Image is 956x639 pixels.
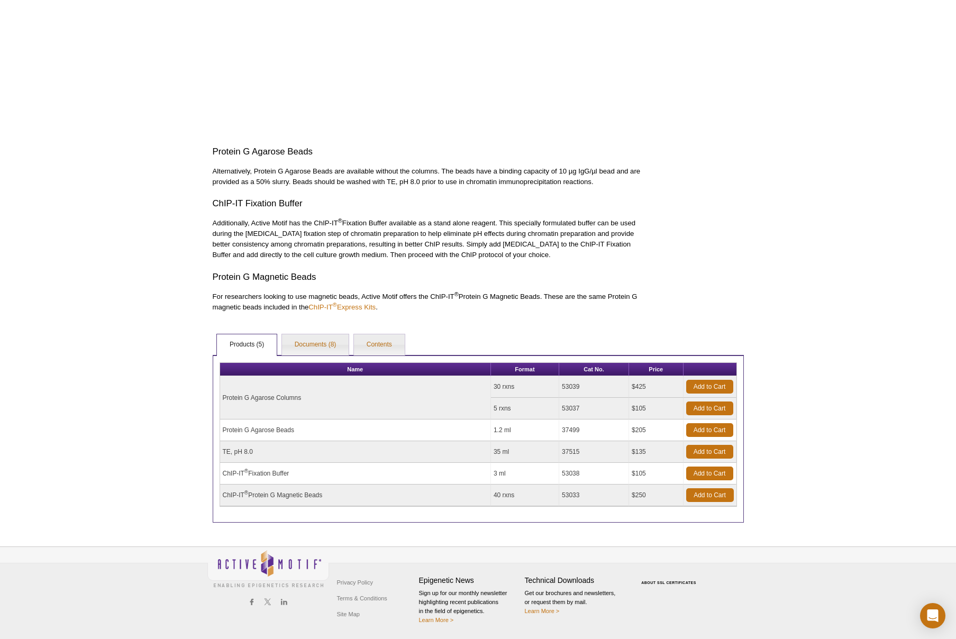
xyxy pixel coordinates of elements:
[213,166,643,187] p: Alternatively, Protein G Agarose Beads are available without the columns. The beads have a bindin...
[559,419,629,441] td: 37499
[334,590,390,606] a: Terms & Conditions
[920,603,945,628] div: Open Intercom Messenger
[244,468,248,474] sup: ®
[686,488,734,502] a: Add to Cart
[491,419,559,441] td: 1.2 ml
[220,376,491,419] td: Protein G Agarose Columns
[354,334,405,355] a: Contents
[333,302,337,308] sup: ®
[220,463,491,485] td: ChIP-IT Fixation Buffer
[491,363,559,376] th: Format
[525,589,625,616] p: Get our brochures and newsletters, or request them by mail.
[525,576,625,585] h4: Technical Downloads
[308,303,376,311] a: ChIP-IT®Express Kits
[220,363,491,376] th: Name
[559,398,629,419] td: 53037
[686,467,733,480] a: Add to Cart
[631,565,710,589] table: Click to Verify - This site chose Symantec SSL for secure e-commerce and confidential communicati...
[213,145,643,158] h3: Protein G Agarose Beads
[213,291,643,313] p: For researchers looking to use magnetic beads, Active Motif offers the ChIP-IT Protein G Magnetic...
[491,485,559,506] td: 40 rxns
[213,197,643,210] h3: ChIP-IT Fixation Buffer
[419,576,520,585] h4: Epigenetic News
[217,334,277,355] a: Products (5)
[338,217,342,224] sup: ®
[559,376,629,398] td: 53039
[213,271,643,284] h3: Protein G Magnetic Beads
[454,291,459,297] sup: ®
[559,485,629,506] td: 53033
[629,363,683,376] th: Price
[220,441,491,463] td: TE, pH 8.0
[282,334,349,355] a: Documents (8)
[220,485,491,506] td: ChIP-IT Protein G Magnetic Beads
[559,441,629,463] td: 37515
[491,441,559,463] td: 35 ml
[491,376,559,398] td: 30 rxns
[491,398,559,419] td: 5 rxns
[629,463,683,485] td: $105
[220,419,491,441] td: Protein G Agarose Beads
[686,445,733,459] a: Add to Cart
[419,617,454,623] a: Learn More >
[207,547,329,590] img: Active Motif,
[641,581,696,585] a: ABOUT SSL CERTIFICATES
[525,608,560,614] a: Learn More >
[629,376,683,398] td: $425
[629,398,683,419] td: $105
[559,363,629,376] th: Cat No.
[491,463,559,485] td: 3 ml
[334,606,362,622] a: Site Map
[559,463,629,485] td: 53038
[686,380,733,394] a: Add to Cart
[629,419,683,441] td: $205
[334,574,376,590] a: Privacy Policy
[419,589,520,625] p: Sign up for our monthly newsletter highlighting recent publications in the field of epigenetics.
[629,485,683,506] td: $250
[213,218,643,260] p: Additionally, Active Motif has the ChIP-IT Fixation Buffer available as a stand alone reagent. Th...
[686,401,733,415] a: Add to Cart
[629,441,683,463] td: $135
[686,423,733,437] a: Add to Cart
[244,490,248,496] sup: ®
